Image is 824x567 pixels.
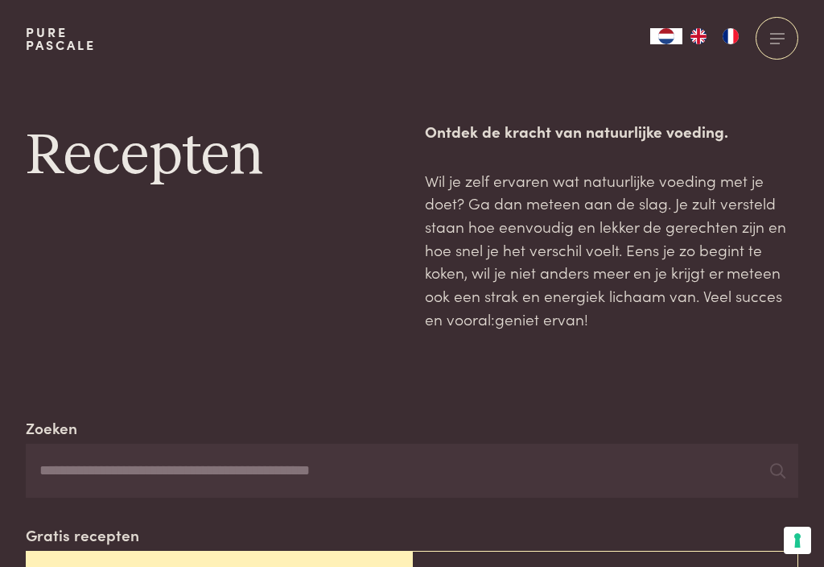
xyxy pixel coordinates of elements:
label: Gratis recepten [26,524,139,547]
a: FR [715,28,747,44]
a: EN [682,28,715,44]
ul: Language list [682,28,747,44]
strong: Ontdek de kracht van natuurlijke voeding. [425,120,728,142]
a: PurePascale [26,26,96,52]
button: Uw voorkeuren voor toestemming voor trackingtechnologieën [784,527,811,554]
label: Zoeken [26,416,77,440]
p: Wil je zelf ervaren wat natuurlijke voeding met je doet? Ga dan meteen aan de slag. Je zult verst... [425,169,798,331]
div: Language [650,28,682,44]
h1: Recepten [26,120,399,192]
a: NL [650,28,682,44]
aside: Language selected: Nederlands [650,28,747,44]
